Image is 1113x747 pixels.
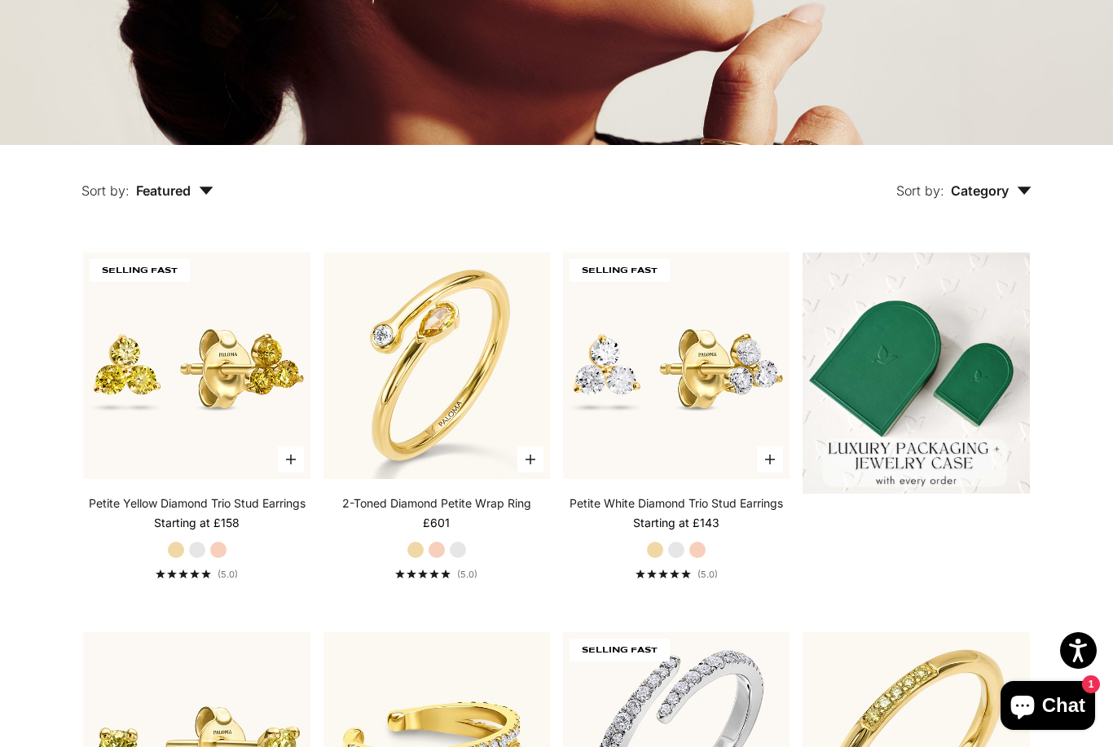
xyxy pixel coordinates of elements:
sale-price: Starting at £158 [154,515,240,531]
div: 5.0 out of 5.0 stars [395,569,451,578]
span: Sort by: [81,182,130,199]
button: Sort by: Featured [44,145,251,213]
span: (5.0) [457,569,477,580]
a: 2-Toned Diamond Petite Wrap Ring [342,495,531,512]
span: Featured [136,182,213,199]
img: #YellowGold [323,253,550,479]
div: 5.0 out of 5.0 stars [156,569,211,578]
sale-price: Starting at £143 [633,515,719,531]
sale-price: £601 [423,515,450,531]
span: Category [951,182,1032,199]
img: #YellowGold [563,253,790,479]
a: 5.0 out of 5.0 stars(5.0) [636,569,718,580]
span: SELLING FAST [570,639,670,661]
a: Petite White Diamond Trio Stud Earrings [570,495,783,512]
inbox-online-store-chat: Shopify online store chat [996,681,1100,734]
span: SELLING FAST [570,259,670,282]
a: 5.0 out of 5.0 stars(5.0) [156,569,238,580]
a: Petite Yellow Diamond Trio Stud Earrings [89,495,306,512]
a: 5.0 out of 5.0 stars(5.0) [395,569,477,580]
span: (5.0) [218,569,238,580]
span: SELLING FAST [90,259,190,282]
span: (5.0) [697,569,718,580]
div: 5.0 out of 5.0 stars [636,569,691,578]
img: #YellowGold [83,253,310,479]
button: Sort by: Category [859,145,1069,213]
span: Sort by: [896,182,944,199]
